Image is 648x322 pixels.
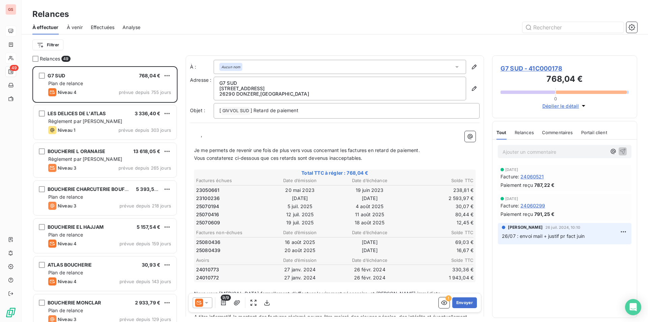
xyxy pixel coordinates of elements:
[48,186,135,192] span: BOUCHERIE CHARCUTERIE BOUFNAR
[196,195,220,202] span: 23100236
[139,73,160,78] span: 768,04 €
[135,300,161,305] span: 2 933,79 €
[48,80,83,86] span: Plan de relance
[266,247,335,254] td: 20 août 2025
[405,239,474,246] td: 69,03 €
[335,239,404,246] td: [DATE]
[119,90,171,95] span: prévue depuis 755 jours
[542,130,573,135] span: Commentaires
[48,270,83,275] span: Plan de relance
[501,210,533,218] span: Paiement reçu
[118,165,171,171] span: prévue depuis 265 jours
[48,148,105,154] span: BOUCHERIE L ORANAISE
[266,203,335,210] td: 5 juil. 2025
[196,239,265,246] td: 25080436
[136,186,162,192] span: 5 393,57 €
[581,130,607,135] span: Portail client
[142,262,160,268] span: 30,93 €
[196,203,219,210] span: 25070194
[335,211,404,218] td: 11 août 2025
[266,177,335,184] th: Date d’émission
[135,110,161,116] span: 3 336,40 €
[195,170,475,176] span: Total TTC à régler : 768,04 €
[32,8,69,20] h3: Relances
[219,86,460,91] p: [STREET_ADDRESS]
[545,225,580,229] span: 26 juil. 2024, 10:10
[266,195,335,202] td: [DATE]
[48,194,83,200] span: Plan de relance
[266,239,335,246] td: 16 août 2025
[32,66,178,322] div: grid
[40,55,60,62] span: Relances
[335,195,404,202] td: [DATE]
[48,73,65,78] span: G7 SUD
[58,203,76,208] span: Niveau 3
[501,64,629,73] span: G7 SUD - 41C000178
[405,247,474,254] td: 16,67 €
[266,274,335,281] td: 27 janv. 2024
[405,229,474,236] th: Solde TTC
[266,219,335,226] td: 19 juil. 2025
[522,22,624,33] input: Rechercher
[405,211,474,218] td: 80,44 €
[196,187,219,194] span: 23050661
[196,274,265,281] td: 24010772
[335,257,404,264] th: Date d’échéance
[335,187,404,194] td: 19 juin 2023
[501,181,533,189] span: Paiement reçu
[542,102,579,109] span: Déplier le détail
[123,24,140,31] span: Analyse
[505,197,518,201] span: [DATE]
[190,64,214,70] label: À :
[196,211,219,218] span: 25070416
[534,181,555,189] span: 787,22 €
[58,90,77,95] span: Niveau 4
[520,202,545,209] span: 24060299
[502,233,585,239] span: 26/07 : envoi mail + justif pr fact juin
[219,80,460,86] p: G7 SUD
[266,229,335,236] th: Date d’émission
[405,274,474,281] td: 1 943,04 €
[48,118,122,124] span: Règlement par [PERSON_NAME]
[119,317,171,322] span: prévue depuis 129 jours
[91,24,115,31] span: Effectuées
[219,107,221,113] span: [
[266,211,335,218] td: 12 juil. 2025
[496,130,507,135] span: Tout
[534,210,555,218] span: 791,25 €
[405,195,474,202] td: 2 593,97 €
[133,148,160,154] span: 13 618,05 €
[515,130,534,135] span: Relances
[505,168,518,172] span: [DATE]
[5,66,16,77] a: 49
[5,4,16,15] div: GS
[58,241,77,246] span: Niveau 4
[554,96,557,101] span: 0
[221,295,231,301] span: 9/9
[58,127,75,133] span: Niveau 1
[335,177,404,184] th: Date d’échéance
[501,73,629,86] h3: 768,04 €
[58,317,76,322] span: Niveau 3
[58,165,76,171] span: Niveau 3
[196,219,220,226] span: 25070609
[405,203,474,210] td: 30,07 €
[48,110,106,116] span: LES DELICES DE L'ATLAS
[405,177,474,184] th: Solde TTC
[196,257,265,264] th: Avoirs
[61,56,70,62] span: 49
[196,247,265,254] td: 25080439
[219,91,460,97] p: 26290 DONZERE , [GEOGRAPHIC_DATA]
[119,279,171,284] span: prévue depuis 143 jours
[48,262,92,268] span: ATLAS BOUCHERIE
[196,177,265,184] th: Factures échues
[452,297,477,308] button: Envoyer
[32,40,63,50] button: Filtrer
[5,307,16,318] img: Logo LeanPay
[266,257,335,264] th: Date d’émission
[335,266,404,273] td: 26 févr. 2024
[196,266,265,273] td: 24010773
[10,65,19,71] span: 49
[520,173,544,180] span: 24060521
[119,203,171,208] span: prévue depuis 218 jours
